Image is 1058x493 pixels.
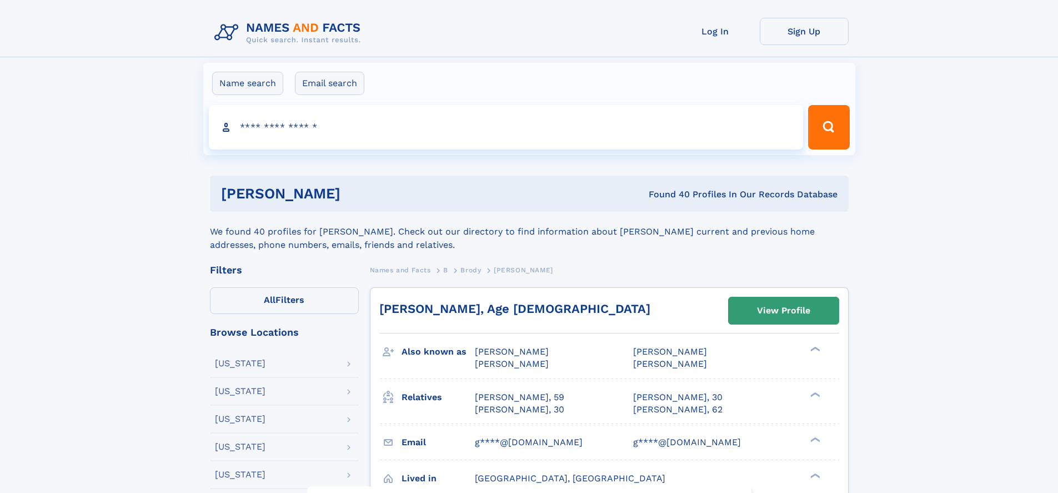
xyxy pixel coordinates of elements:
[221,187,495,201] h1: [PERSON_NAME]
[443,266,448,274] span: B
[460,263,481,277] a: Brody
[215,359,265,368] div: [US_STATE]
[402,433,475,452] h3: Email
[494,266,553,274] span: [PERSON_NAME]
[209,105,804,150] input: search input
[475,346,549,357] span: [PERSON_NAME]
[460,266,481,274] span: Brody
[443,263,448,277] a: B
[210,287,359,314] label: Filters
[808,436,821,443] div: ❯
[475,391,564,404] a: [PERSON_NAME], 59
[402,388,475,407] h3: Relatives
[402,469,475,488] h3: Lived in
[757,298,810,323] div: View Profile
[808,472,821,479] div: ❯
[633,391,723,404] a: [PERSON_NAME], 30
[808,346,821,353] div: ❯
[671,18,760,45] a: Log In
[808,391,821,398] div: ❯
[264,295,275,305] span: All
[379,302,650,316] a: [PERSON_NAME], Age [DEMOGRAPHIC_DATA]
[210,212,849,252] div: We found 40 profiles for [PERSON_NAME]. Check out our directory to find information about [PERSON...
[633,358,707,369] span: [PERSON_NAME]
[402,342,475,361] h3: Also known as
[212,72,283,95] label: Name search
[210,18,370,48] img: Logo Names and Facts
[633,404,723,416] a: [PERSON_NAME], 62
[760,18,849,45] a: Sign Up
[210,327,359,337] div: Browse Locations
[210,265,359,275] div: Filters
[215,442,265,451] div: [US_STATE]
[215,387,265,396] div: [US_STATE]
[494,188,838,201] div: Found 40 Profiles In Our Records Database
[295,72,364,95] label: Email search
[475,358,549,369] span: [PERSON_NAME]
[475,473,665,484] span: [GEOGRAPHIC_DATA], [GEOGRAPHIC_DATA]
[808,105,849,150] button: Search Button
[370,263,431,277] a: Names and Facts
[475,404,564,416] a: [PERSON_NAME], 30
[215,415,265,424] div: [US_STATE]
[729,297,839,324] a: View Profile
[633,346,707,357] span: [PERSON_NAME]
[215,470,265,479] div: [US_STATE]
